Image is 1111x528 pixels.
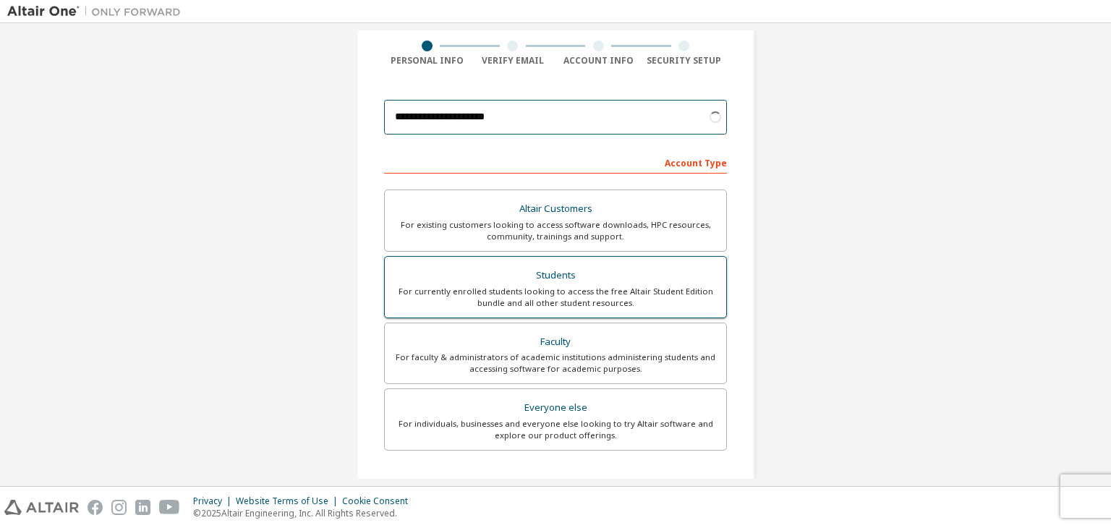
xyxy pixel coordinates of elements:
div: For existing customers looking to access software downloads, HPC resources, community, trainings ... [393,219,718,242]
div: Cookie Consent [342,495,417,507]
div: Account Type [384,150,727,174]
img: youtube.svg [159,500,180,515]
div: Verify Email [470,55,556,67]
p: © 2025 Altair Engineering, Inc. All Rights Reserved. [193,507,417,519]
img: altair_logo.svg [4,500,79,515]
div: Students [393,265,718,286]
img: linkedin.svg [135,500,150,515]
div: For faculty & administrators of academic institutions administering students and accessing softwa... [393,352,718,375]
div: Altair Customers [393,199,718,219]
div: Security Setup [642,55,728,67]
div: For currently enrolled students looking to access the free Altair Student Edition bundle and all ... [393,286,718,309]
img: instagram.svg [111,500,127,515]
div: Privacy [193,495,236,507]
div: Your Profile [384,472,727,495]
img: Altair One [7,4,188,19]
img: facebook.svg [88,500,103,515]
div: Everyone else [393,398,718,418]
div: Personal Info [384,55,470,67]
div: For individuals, businesses and everyone else looking to try Altair software and explore our prod... [393,418,718,441]
div: Account Info [555,55,642,67]
div: Website Terms of Use [236,495,342,507]
div: Faculty [393,332,718,352]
